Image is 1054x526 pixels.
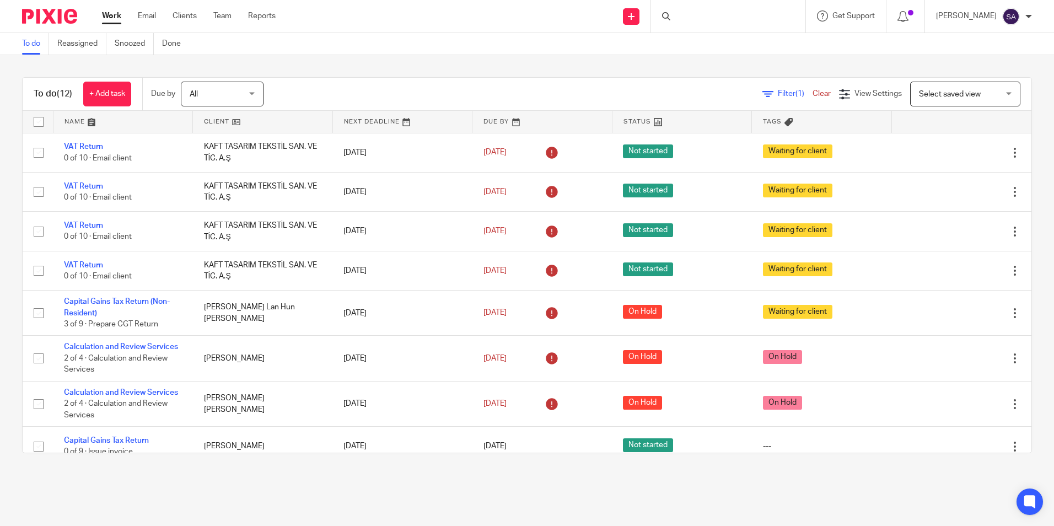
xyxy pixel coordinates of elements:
span: Waiting for client [763,144,832,158]
span: Not started [623,184,673,197]
td: KAFT TASARIM TEKSTİL SAN. VE TİC. A.Ş [193,251,333,290]
a: Reports [248,10,276,22]
span: (12) [57,89,72,98]
img: svg%3E [1002,8,1020,25]
a: Capital Gains Tax Return (Non-Resident) [64,298,170,316]
td: [DATE] [332,133,472,172]
a: Done [162,33,189,55]
span: [DATE] [483,267,507,275]
span: 0 of 10 · Email client [64,233,132,241]
td: KAFT TASARIM TEKSTİL SAN. VE TİC. A.Ş [193,133,333,172]
span: 3 of 9 · Prepare CGT Return [64,320,158,328]
div: --- [763,441,881,452]
span: Select saved view [919,90,981,98]
span: Waiting for client [763,184,832,197]
a: Calculation and Review Services [64,343,178,351]
td: [PERSON_NAME] [193,336,333,381]
td: [PERSON_NAME] [193,427,333,466]
span: 0 of 10 · Email client [64,154,132,162]
span: On Hold [763,396,802,410]
a: Calculation and Review Services [64,389,178,396]
img: Pixie [22,9,77,24]
a: Team [213,10,232,22]
span: On Hold [623,350,662,364]
span: [DATE] [483,400,507,407]
span: [DATE] [483,355,507,362]
td: [DATE] [332,251,472,290]
a: VAT Return [64,261,103,269]
td: [DATE] [332,212,472,251]
span: View Settings [854,90,902,98]
span: Not started [623,262,673,276]
p: Due by [151,88,175,99]
a: VAT Return [64,143,103,151]
span: [DATE] [483,309,507,317]
span: Not started [623,144,673,158]
span: Waiting for client [763,305,832,319]
span: Tags [763,119,782,125]
td: [DATE] [332,381,472,426]
span: Not started [623,438,673,452]
span: 0 of 10 · Email client [64,272,132,280]
span: 2 of 4 · Calculation and Review Services [64,355,168,374]
span: Filter [778,90,813,98]
span: Waiting for client [763,223,832,237]
a: Clear [813,90,831,98]
span: 0 of 9 · Issue invoice [64,448,133,456]
td: [DATE] [332,291,472,336]
span: On Hold [623,305,662,319]
a: Email [138,10,156,22]
td: KAFT TASARIM TEKSTİL SAN. VE TİC. A.Ş [193,212,333,251]
td: [DATE] [332,172,472,211]
a: VAT Return [64,222,103,229]
span: On Hold [763,350,802,364]
span: Not started [623,223,673,237]
span: (1) [795,90,804,98]
a: VAT Return [64,183,103,190]
td: [DATE] [332,427,472,466]
a: Capital Gains Tax Return [64,437,149,444]
td: KAFT TASARIM TEKSTİL SAN. VE TİC. A.Ş [193,172,333,211]
td: [PERSON_NAME] Lan Hun [PERSON_NAME] [193,291,333,336]
span: [DATE] [483,442,507,450]
a: + Add task [83,82,131,106]
span: 0 of 10 · Email client [64,194,132,201]
td: [DATE] [332,336,472,381]
a: To do [22,33,49,55]
span: Get Support [832,12,875,20]
p: [PERSON_NAME] [936,10,997,22]
span: [DATE] [483,227,507,235]
h1: To do [34,88,72,100]
td: [PERSON_NAME] [PERSON_NAME] [193,381,333,426]
span: [DATE] [483,188,507,196]
span: 2 of 4 · Calculation and Review Services [64,400,168,419]
a: Work [102,10,121,22]
span: [DATE] [483,149,507,157]
a: Clients [173,10,197,22]
a: Snoozed [115,33,154,55]
a: Reassigned [57,33,106,55]
span: Waiting for client [763,262,832,276]
span: All [190,90,198,98]
span: On Hold [623,396,662,410]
